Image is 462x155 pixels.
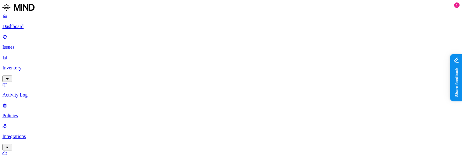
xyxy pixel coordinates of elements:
[2,65,460,71] p: Inventory
[2,2,35,12] img: MIND
[454,2,460,8] div: 1
[2,34,460,50] a: Issues
[2,2,460,13] a: MIND
[2,44,460,50] p: Issues
[2,113,460,118] p: Policies
[2,55,460,81] a: Inventory
[2,134,460,139] p: Integrations
[2,24,460,29] p: Dashboard
[2,103,460,118] a: Policies
[2,82,460,98] a: Activity Log
[2,123,460,150] a: Integrations
[2,92,460,98] p: Activity Log
[2,13,460,29] a: Dashboard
